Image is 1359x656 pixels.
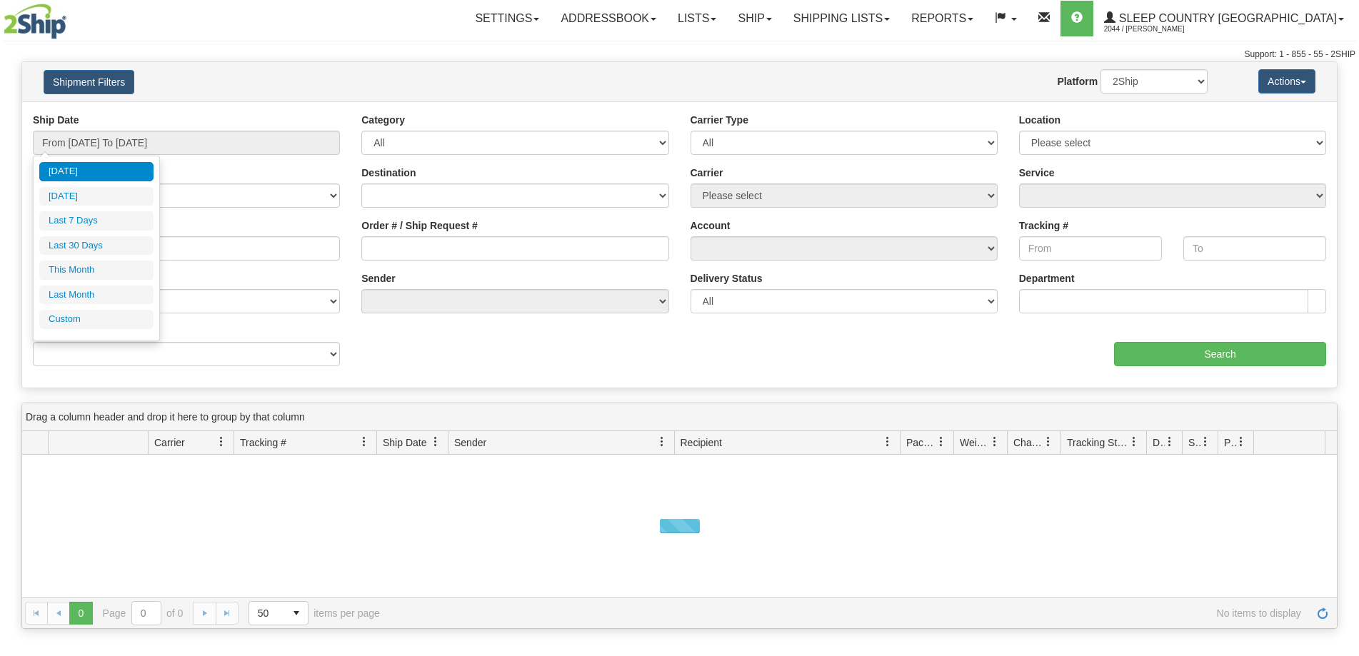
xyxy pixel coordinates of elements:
[1326,255,1358,400] iframe: chat widget
[876,430,900,454] a: Recipient filter column settings
[727,1,782,36] a: Ship
[1114,342,1326,366] input: Search
[240,435,286,450] span: Tracking #
[44,70,134,94] button: Shipment Filters
[681,435,722,450] span: Recipient
[1153,435,1165,450] span: Delivery Status
[1158,430,1182,454] a: Delivery Status filter column settings
[361,113,405,127] label: Category
[1193,430,1218,454] a: Shipment Issues filter column settings
[650,430,674,454] a: Sender filter column settings
[691,218,731,233] label: Account
[22,403,1337,431] div: grid grouping header
[39,261,154,280] li: This Month
[361,218,478,233] label: Order # / Ship Request #
[454,435,486,450] span: Sender
[249,601,309,625] span: Page sizes drop down
[1104,22,1211,36] span: 2044 / [PERSON_NAME]
[667,1,727,36] a: Lists
[691,166,723,180] label: Carrier
[1122,430,1146,454] a: Tracking Status filter column settings
[209,430,234,454] a: Carrier filter column settings
[691,271,763,286] label: Delivery Status
[4,49,1355,61] div: Support: 1 - 855 - 55 - 2SHIP
[960,435,990,450] span: Weight
[103,601,184,625] span: Page of 0
[400,607,1301,619] span: No items to display
[4,4,66,39] img: logo2044.jpg
[1019,166,1055,180] label: Service
[1067,435,1129,450] span: Tracking Status
[550,1,667,36] a: Addressbook
[1019,218,1068,233] label: Tracking #
[783,1,901,36] a: Shipping lists
[1224,435,1236,450] span: Pickup Status
[69,602,92,625] span: Page 0
[154,435,185,450] span: Carrier
[929,430,953,454] a: Packages filter column settings
[1019,236,1162,261] input: From
[39,236,154,256] li: Last 30 Days
[1258,69,1315,94] button: Actions
[1229,430,1253,454] a: Pickup Status filter column settings
[1115,12,1337,24] span: Sleep Country [GEOGRAPHIC_DATA]
[1019,271,1075,286] label: Department
[906,435,936,450] span: Packages
[33,113,79,127] label: Ship Date
[1188,435,1200,450] span: Shipment Issues
[361,166,416,180] label: Destination
[39,162,154,181] li: [DATE]
[352,430,376,454] a: Tracking # filter column settings
[423,430,448,454] a: Ship Date filter column settings
[361,271,395,286] label: Sender
[1093,1,1355,36] a: Sleep Country [GEOGRAPHIC_DATA] 2044 / [PERSON_NAME]
[1183,236,1326,261] input: To
[983,430,1007,454] a: Weight filter column settings
[39,187,154,206] li: [DATE]
[285,602,308,625] span: select
[1311,602,1334,625] a: Refresh
[249,601,380,625] span: items per page
[383,435,426,450] span: Ship Date
[901,1,984,36] a: Reports
[39,310,154,329] li: Custom
[464,1,550,36] a: Settings
[1057,74,1098,89] label: Platform
[1019,113,1060,127] label: Location
[1036,430,1060,454] a: Charge filter column settings
[258,606,276,620] span: 50
[39,211,154,231] li: Last 7 Days
[691,113,748,127] label: Carrier Type
[39,286,154,305] li: Last Month
[1013,435,1043,450] span: Charge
